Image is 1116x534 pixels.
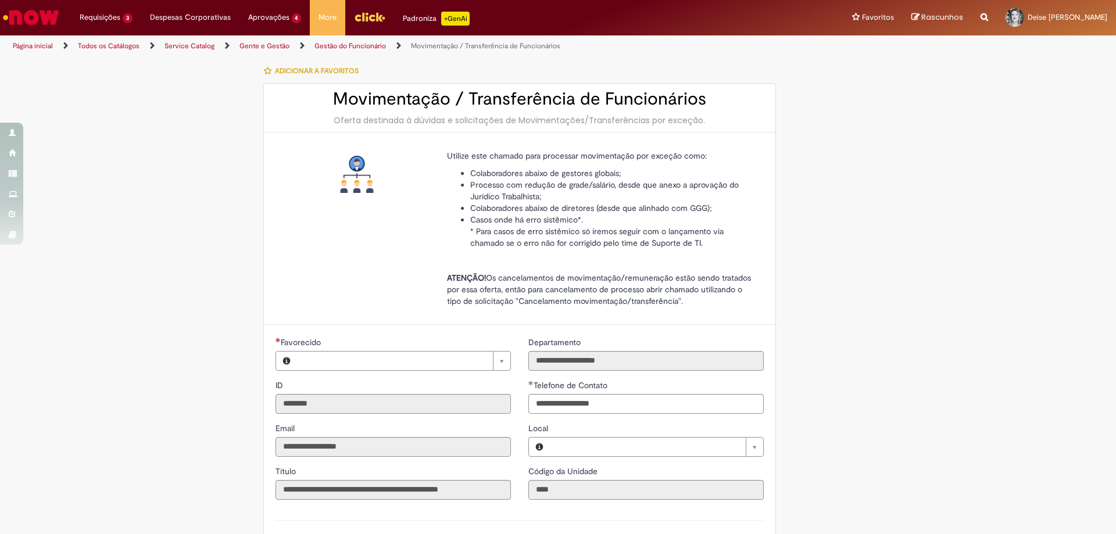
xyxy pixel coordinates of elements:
span: Favoritos [862,12,894,23]
a: Todos os Catálogos [78,41,139,51]
div: Oferta destinada à dúvidas e solicitações de Movimentações/Transferências por exceção. [276,114,764,126]
span: Os cancelamentos de movimentação/remuneração estão sendo tratados por essa oferta, então para can... [447,273,751,306]
img: click_logo_yellow_360x200.png [354,8,385,26]
h2: Movimentação / Transferência de Funcionários [276,89,764,109]
span: Requisições [80,12,120,23]
span: Colaboradores abaixo de gestores globais; [470,168,621,178]
div: Padroniza [403,12,470,26]
span: More [319,12,337,23]
strong: ATENÇÃO! [447,273,486,283]
a: Movimentação / Transferência de Funcionários [411,41,560,51]
label: Somente leitura - Departamento [528,336,583,348]
span: Obrigatório Preenchido [528,381,534,385]
img: Movimentação / Transferência de Funcionários [338,156,375,193]
button: Local, Visualizar este registro [529,438,550,456]
span: Casos onde há erro sistêmico*. [470,214,583,225]
label: Somente leitura - Título [276,465,298,477]
a: Página inicial [13,41,53,51]
span: 4 [292,13,302,23]
span: Telefone de Contato [534,380,610,390]
p: +GenAi [441,12,470,26]
span: Processo com redução de grade/salário, desde que anexo a aprovação do Jurídico Trabalhista; [470,180,739,202]
label: Somente leitura - ID [276,379,285,391]
label: Somente leitura - Email [276,422,297,434]
span: Necessários - Favorecido [281,337,323,347]
span: Local [528,423,550,433]
a: Rascunhos [911,12,963,23]
span: Aprovações [248,12,289,23]
input: Código da Unidade [528,480,764,500]
input: Título [276,480,511,500]
input: Telefone de Contato [528,394,764,414]
button: Adicionar a Favoritos [263,59,365,83]
span: 3 [123,13,133,23]
input: ID [276,394,511,414]
ul: Trilhas de página [9,35,735,57]
a: Limpar campo Favorecido [297,352,510,370]
button: Favorecido, Visualizar este registro [276,352,297,370]
img: ServiceNow [1,6,61,29]
span: Rascunhos [921,12,963,23]
a: Gestão do Funcionário [314,41,386,51]
span: Utilize este chamado para processar movimentação por exceção como: [447,150,707,161]
a: Limpar campo Local [550,438,763,456]
span: Despesas Corporativas [150,12,231,23]
label: Somente leitura - Código da Unidade [528,465,600,477]
input: Departamento [528,351,764,371]
a: Service Catalog [164,41,214,51]
a: Gente e Gestão [239,41,289,51]
span: Deise [PERSON_NAME] [1028,12,1107,22]
input: Email [276,437,511,457]
span: Adicionar a Favoritos [275,66,359,76]
span: * Para casos de erro sistêmico só iremos seguir com o lançamento via chamado se o erro não for co... [470,226,724,248]
span: Necessários [276,338,281,342]
span: Colaboradores abaixo de diretores (desde que alinhado com GGG); [470,203,712,213]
